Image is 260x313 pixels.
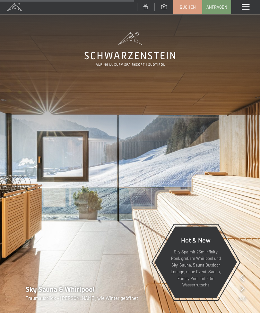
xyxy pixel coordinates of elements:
span: Anfragen [206,4,227,10]
span: 8 [238,294,241,301]
p: Sky Spa mit 23m Infinity Pool, großem Whirlpool und Sky-Sauna, Sauna Outdoor Lounge, neue Event-S... [170,249,221,289]
span: Sky Sauna & Whirlpool [26,285,95,293]
span: Traumausblick - [PERSON_NAME] wie Winter geöffnet [26,295,138,301]
a: Hot & New Sky Spa mit 23m Infinity Pool, großem Whirlpool und Sky-Sauna, Sauna Outdoor Lounge, ne... [154,226,238,298]
a: Buchen [174,0,202,14]
a: Anfragen [203,0,231,14]
span: 8 [243,294,246,301]
span: Buchen [180,4,196,10]
span: Hot & New [181,236,211,244]
span: / [241,294,243,301]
